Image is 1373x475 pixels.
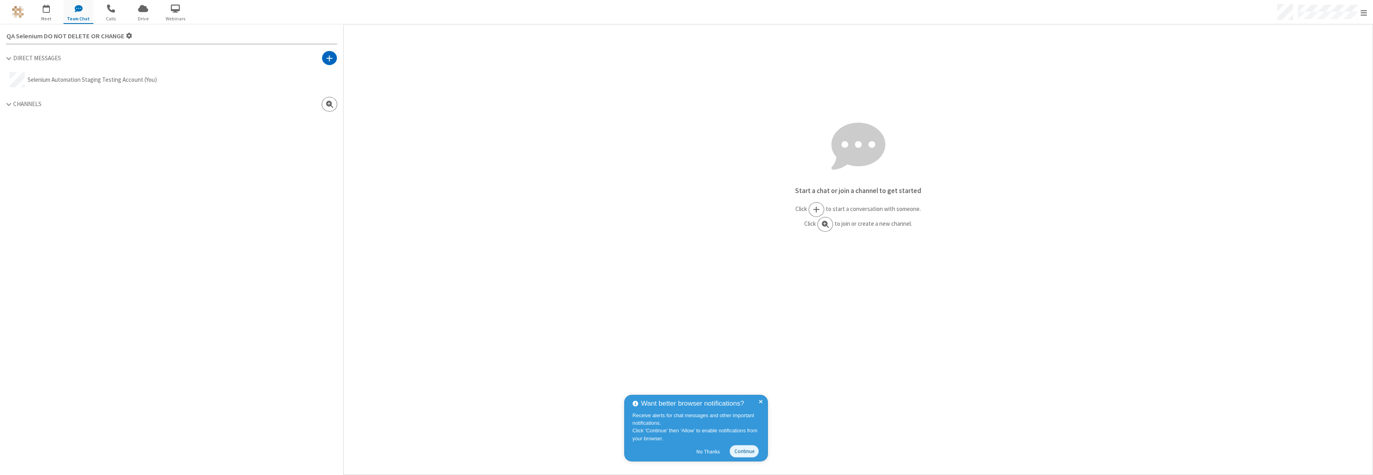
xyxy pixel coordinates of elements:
[96,15,126,22] span: Calls
[344,186,1373,196] p: Start a chat or join a channel to get started
[6,33,125,40] span: QA Selenium DO NOT DELETE OR CHANGE
[63,15,93,22] span: Team Chat
[13,54,61,62] span: Direct Messages
[344,202,1373,232] p: Click to start a conversation with someone. Click to join or create a new channel.
[6,69,337,91] button: Selenium Automation Staging Testing Account (You)
[160,15,190,22] span: Webinars
[633,412,762,442] div: Receive alerts for chat messages and other important notifications. Click ‘Continue’ then ‘Allow’...
[12,6,24,18] img: QA Selenium DO NOT DELETE OR CHANGE
[31,15,61,22] span: Meet
[13,100,42,108] span: Channels
[3,28,136,44] button: Settings
[730,445,759,457] button: Continue
[641,398,744,409] span: Want better browser notifications?
[128,15,158,22] span: Drive
[692,445,724,458] button: No Thanks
